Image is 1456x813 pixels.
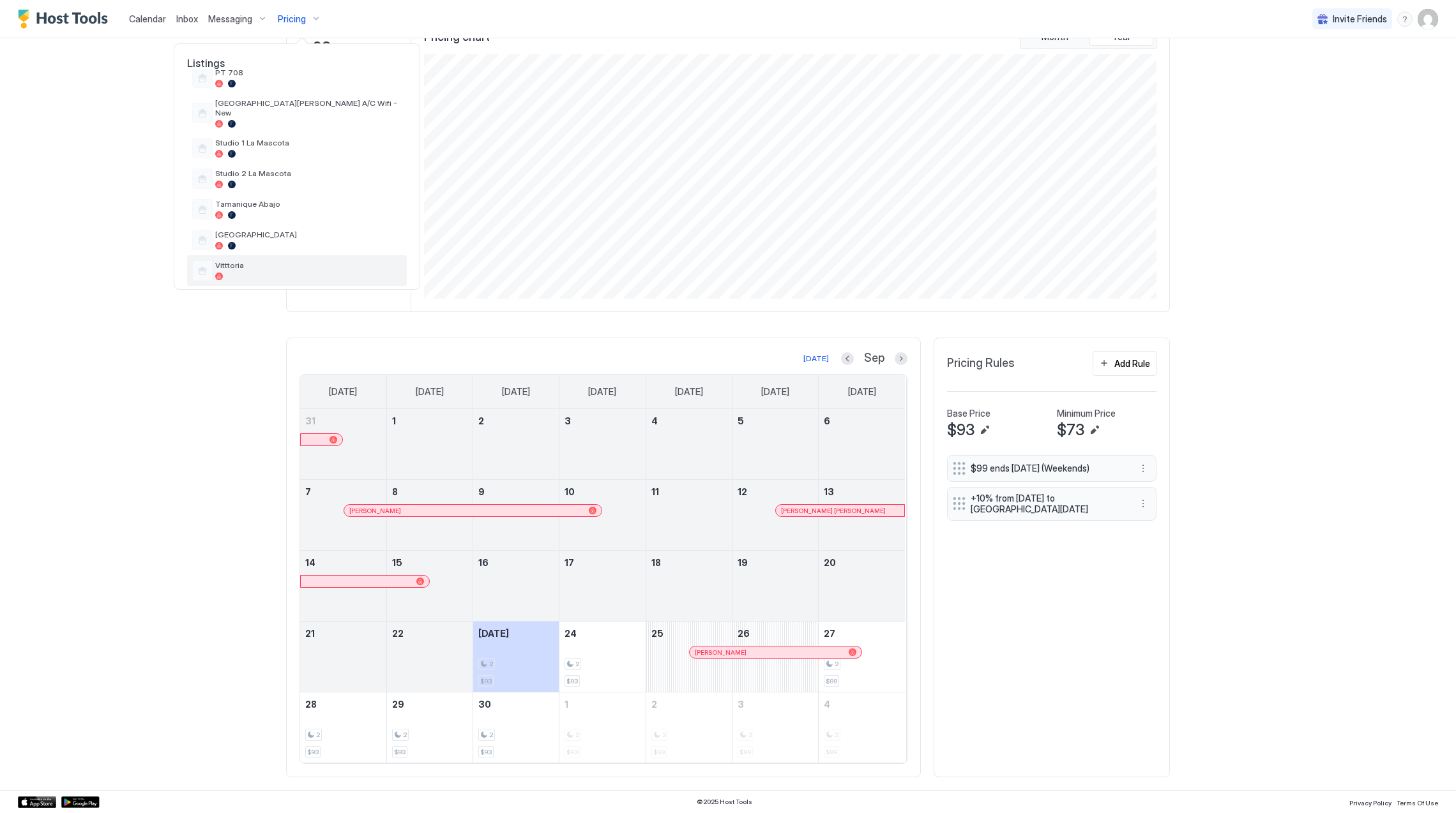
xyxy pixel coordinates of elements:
[215,168,402,178] span: Studio 2 La Mascota
[215,260,402,270] span: Vitttoria
[215,138,402,147] span: Studio 1 La Mascota
[174,57,420,70] span: Listings
[215,230,402,239] span: [GEOGRAPHIC_DATA]
[215,98,402,117] span: [GEOGRAPHIC_DATA][PERSON_NAME] A/C Wifi - New
[215,68,402,77] span: PT 708
[215,199,402,209] span: Tamanique Abajo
